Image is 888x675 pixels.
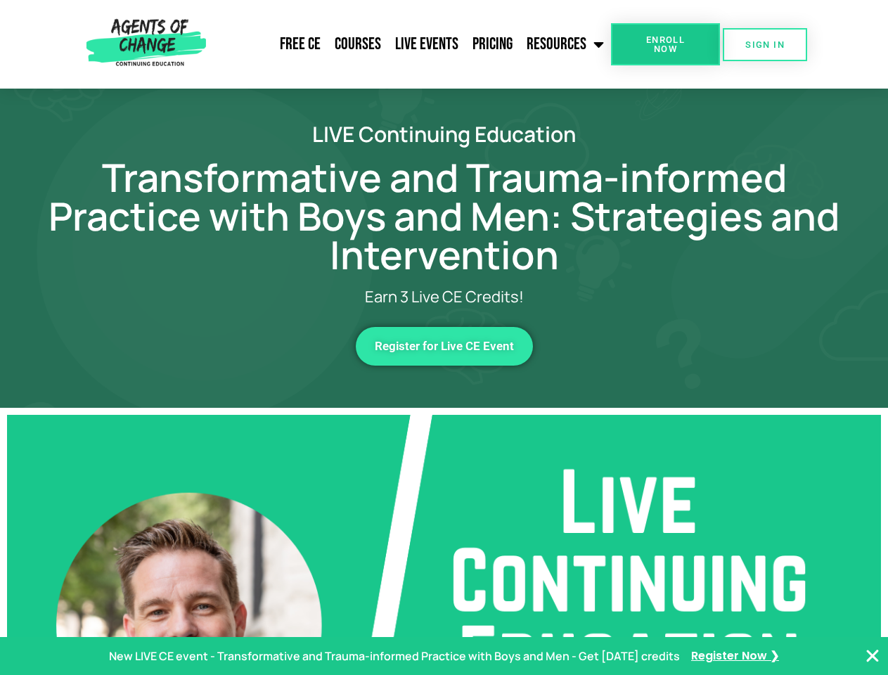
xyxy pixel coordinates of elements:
a: SIGN IN [723,28,807,61]
nav: Menu [212,27,611,62]
a: Register for Live CE Event [356,327,533,366]
span: Register for Live CE Event [375,340,514,352]
a: Free CE [273,27,328,62]
a: Live Events [388,27,465,62]
a: Pricing [465,27,520,62]
a: Resources [520,27,611,62]
a: Courses [328,27,388,62]
span: SIGN IN [745,40,785,49]
h2: LIVE Continuing Education [44,124,845,144]
button: Close Banner [864,648,881,664]
p: Earn 3 Live CE Credits! [100,288,789,306]
a: Register Now ❯ [691,646,779,667]
a: Enroll Now [611,23,720,65]
span: Enroll Now [633,35,697,53]
p: New LIVE CE event - Transformative and Trauma-informed Practice with Boys and Men - Get [DATE] cr... [109,646,680,667]
h1: Transformative and Trauma-informed Practice with Boys and Men: Strategies and Intervention [44,158,845,274]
